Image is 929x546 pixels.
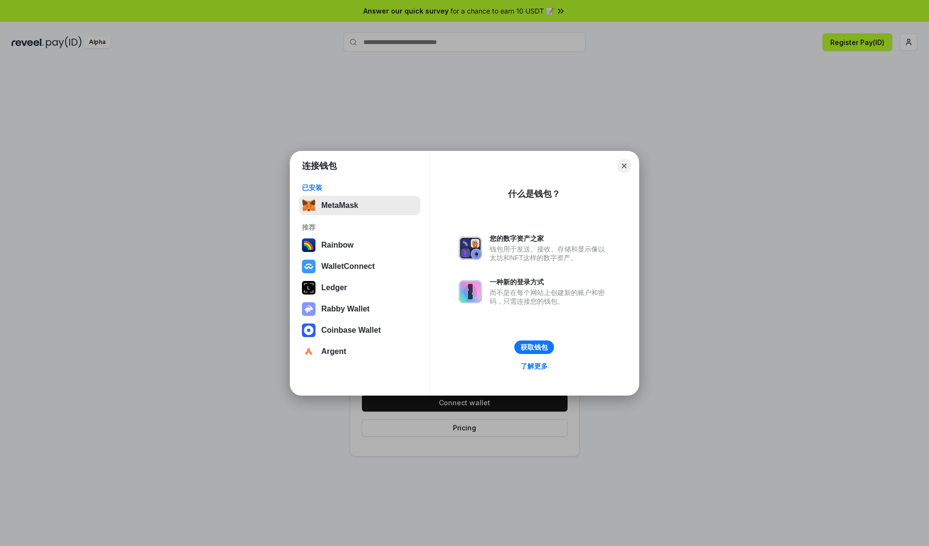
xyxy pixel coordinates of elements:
[321,305,370,313] div: Rabby Wallet
[515,360,554,372] a: 了解更多
[302,160,337,172] h1: 连接钱包
[302,183,418,192] div: 已安装
[490,234,610,243] div: 您的数字资产之家
[299,236,420,255] button: Rainbow
[514,340,554,354] button: 获取钱包
[321,201,358,210] div: MetaMask
[299,196,420,215] button: MetaMask
[299,257,420,276] button: WalletConnect
[302,238,315,252] img: svg+xml,%3Csvg%20width%3D%22120%22%20height%3D%22120%22%20viewBox%3D%220%200%20120%20120%22%20fil...
[302,345,315,358] img: svg+xml,%3Csvg%20width%3D%2228%22%20height%3D%2228%22%20viewBox%3D%220%200%2028%2028%22%20fill%3D...
[302,302,315,316] img: svg+xml,%3Csvg%20xmlns%3D%22http%3A%2F%2Fwww.w3.org%2F2000%2Fsvg%22%20fill%3D%22none%22%20viewBox...
[302,324,315,337] img: svg+xml,%3Csvg%20width%3D%2228%22%20height%3D%2228%22%20viewBox%3D%220%200%2028%2028%22%20fill%3D...
[508,188,560,200] div: 什么是钱包？
[490,278,610,286] div: 一种新的登录方式
[299,299,420,319] button: Rabby Wallet
[521,343,548,352] div: 获取钱包
[321,283,347,292] div: Ledger
[521,362,548,370] div: 了解更多
[302,199,315,212] img: svg+xml,%3Csvg%20fill%3D%22none%22%20height%3D%2233%22%20viewBox%3D%220%200%2035%2033%22%20width%...
[302,281,315,295] img: svg+xml,%3Csvg%20xmlns%3D%22http%3A%2F%2Fwww.w3.org%2F2000%2Fsvg%22%20width%3D%2228%22%20height%3...
[299,342,420,361] button: Argent
[299,321,420,340] button: Coinbase Wallet
[302,223,418,232] div: 推荐
[321,241,354,250] div: Rainbow
[459,280,482,303] img: svg+xml,%3Csvg%20xmlns%3D%22http%3A%2F%2Fwww.w3.org%2F2000%2Fsvg%22%20fill%3D%22none%22%20viewBox...
[490,288,610,306] div: 而不是在每个网站上创建新的账户和密码，只需连接您的钱包。
[299,278,420,297] button: Ledger
[321,262,375,271] div: WalletConnect
[321,347,346,356] div: Argent
[302,260,315,273] img: svg+xml,%3Csvg%20width%3D%2228%22%20height%3D%2228%22%20viewBox%3D%220%200%2028%2028%22%20fill%3D...
[617,159,631,173] button: Close
[490,245,610,262] div: 钱包用于发送、接收、存储和显示像以太坊和NFT这样的数字资产。
[459,236,482,260] img: svg+xml,%3Csvg%20xmlns%3D%22http%3A%2F%2Fwww.w3.org%2F2000%2Fsvg%22%20fill%3D%22none%22%20viewBox...
[321,326,381,335] div: Coinbase Wallet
